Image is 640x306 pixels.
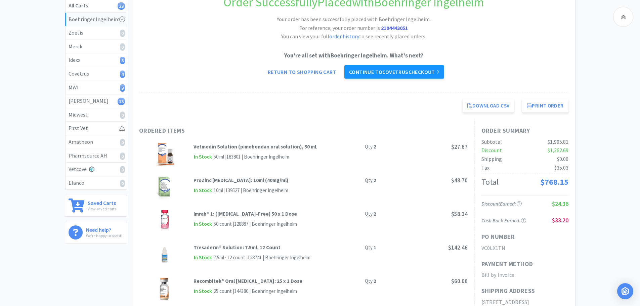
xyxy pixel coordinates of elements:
[481,217,526,224] span: Cash Back Earned :
[212,254,245,261] span: | 7.5ml · 12 count
[150,143,179,166] img: a7bff6f72a4247f592264de5fd814bd6_514936.png
[69,70,123,78] div: Covetrus
[329,33,359,40] a: order history
[65,149,127,163] a: Pharmsource AH0
[481,232,515,242] h1: PO Number
[374,244,376,251] strong: 1
[194,254,212,262] span: In Stock
[65,163,127,176] a: Vetcove0
[86,232,122,239] p: We're happy to assist!
[365,244,376,252] div: Qty:
[65,176,127,190] a: Elanco0
[69,56,123,64] div: Idexx
[381,25,408,31] strong: 2104443051
[365,143,376,151] div: Qty:
[194,177,288,183] strong: ProZinc [MEDICAL_DATA]: 10ml (40mg/ml)
[481,138,502,146] div: Subtotal
[212,154,224,160] span: | 50 ml
[481,259,533,269] h1: Payment Method
[65,195,127,217] a: Saved CartsView saved carts
[86,225,122,232] h6: Need help?
[552,200,568,208] span: $24.36
[120,71,125,78] i: 4
[194,244,281,251] strong: Tresaderm® Solution: 7.5ml, 12 Count
[69,165,123,174] div: Vetcove
[65,13,127,27] a: Boehringer Ingelheim
[153,244,176,267] img: 0cc061072fbc451f83607e5bef8b1fc0_316535.jpeg
[150,277,179,301] img: 35ecf3bd0ada4799873a36299a308950_355626.png
[65,94,127,108] a: [PERSON_NAME]13
[552,216,568,224] span: $33.20
[548,138,568,145] span: $1,995.81
[451,177,468,184] span: $48.70
[481,146,502,155] div: Discount
[212,288,232,294] span: | 25 count
[365,176,376,184] div: Qty:
[118,2,125,10] i: 23
[374,143,376,150] strong: 2
[344,65,444,79] a: Continue toCovetruscheckout
[69,29,123,37] div: Zoetis
[120,30,125,37] i: 0
[120,43,125,51] i: 0
[139,51,568,60] p: You're all set with Boehringer Ingelheim . What's next?
[120,152,125,160] i: 0
[69,138,123,146] div: Amatheon
[481,164,489,172] div: Tax
[224,153,289,161] div: | 183801 | Boehringer Ingelheim
[263,65,341,79] a: Return to Shopping Cart
[463,99,514,113] a: Download CSV
[557,156,568,162] span: $0.00
[65,40,127,54] a: Merck0
[65,135,127,149] a: Amatheon0
[194,287,212,296] span: In Stock
[65,108,127,122] a: Midwest0
[617,283,633,299] div: Open Intercom Messenger
[120,166,125,173] i: 0
[120,57,125,64] i: 3
[232,287,297,295] div: | 144380 | Boehringer Ingelheim
[232,220,297,228] div: | 128887 | Boehringer Ingelheim
[548,147,568,154] span: $1,262.69
[481,126,568,136] h1: Order Summary
[69,179,123,187] div: Elanco
[522,99,568,113] button: Print Order
[120,84,125,92] i: 3
[150,176,179,200] img: 79d257e0d37b465f819135a38953a061_482972.png
[194,153,212,161] span: In Stock
[451,143,468,150] span: $27.67
[69,83,123,92] div: MWI
[374,177,376,183] strong: 2
[88,199,116,206] h6: Saved Carts
[481,201,522,207] span: Discount Earned:
[481,271,568,279] h2: Bill by Invoice
[451,277,468,285] span: $60.06
[451,210,468,218] span: $58.34
[69,2,88,9] strong: All Carts
[194,220,212,228] span: In Stock
[120,180,125,187] i: 0
[139,126,341,136] h1: Ordered Items
[481,244,568,253] h2: VC0LX1TN
[69,151,123,160] div: Pharmsource AH
[365,277,376,285] div: Qty:
[481,286,535,296] h1: Shipping Address
[69,15,123,24] div: Boehringer Ingelheim
[212,221,232,227] span: | 50 count
[374,278,376,284] strong: 2
[194,278,302,284] strong: Recombitek® Oral [MEDICAL_DATA]: 25 x 1 Dose
[540,177,568,187] span: $768.15
[88,206,116,212] p: View saved carts
[69,111,123,119] div: Midwest
[245,254,310,262] div: | 128741 | Boehringer Ingelheim
[118,98,125,105] i: 13
[65,67,127,81] a: Covetrus4
[448,244,468,251] span: $142.46
[554,164,568,171] span: $35.03
[65,122,127,135] a: First Vet
[65,81,127,95] a: MWI3
[69,97,123,105] div: [PERSON_NAME]
[365,210,376,218] div: Qty:
[253,15,455,41] h2: Your order has been successfully placed with Boehringer Ingelheim. You can view your full to see ...
[223,186,288,194] div: | 139527 | Boehringer Ingelheim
